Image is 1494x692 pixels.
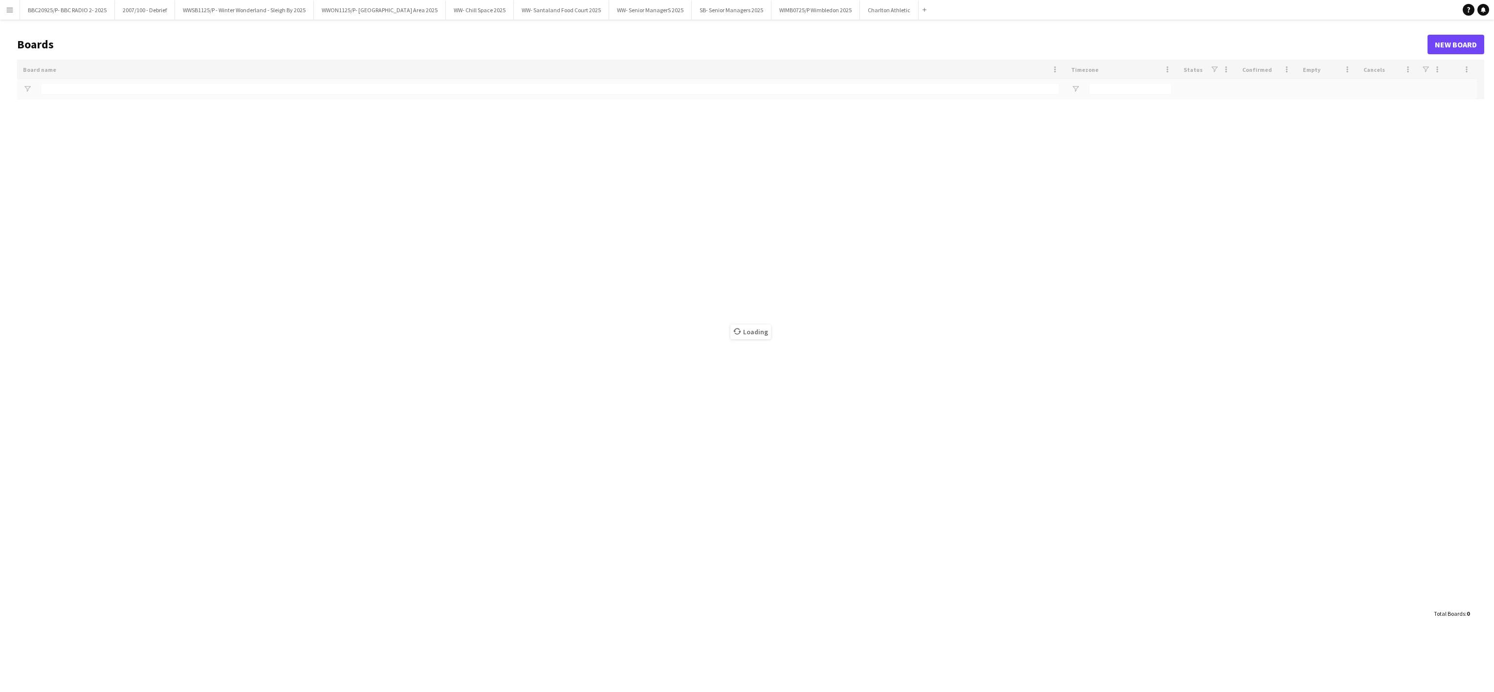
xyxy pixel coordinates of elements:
[730,324,771,339] span: Loading
[1434,604,1470,623] div: :
[771,0,860,20] button: WIMB0725/P Wimbledon 2025
[20,0,115,20] button: BBC20925/P- BBC RADIO 2- 2025
[1428,35,1484,54] a: New Board
[314,0,446,20] button: WWON1125/P- [GEOGRAPHIC_DATA] Area 2025
[1467,610,1470,617] span: 0
[446,0,514,20] button: WW- Chill Space 2025
[17,37,1428,52] h1: Boards
[609,0,692,20] button: WW- Senior ManagerS 2025
[115,0,175,20] button: 2007/100 - Debrief
[1434,610,1465,617] span: Total Boards
[692,0,771,20] button: SB- Senior Managers 2025
[514,0,609,20] button: WW- Santaland Food Court 2025
[860,0,919,20] button: Charlton Athletic
[175,0,314,20] button: WWSB1125/P - Winter Wonderland - Sleigh By 2025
